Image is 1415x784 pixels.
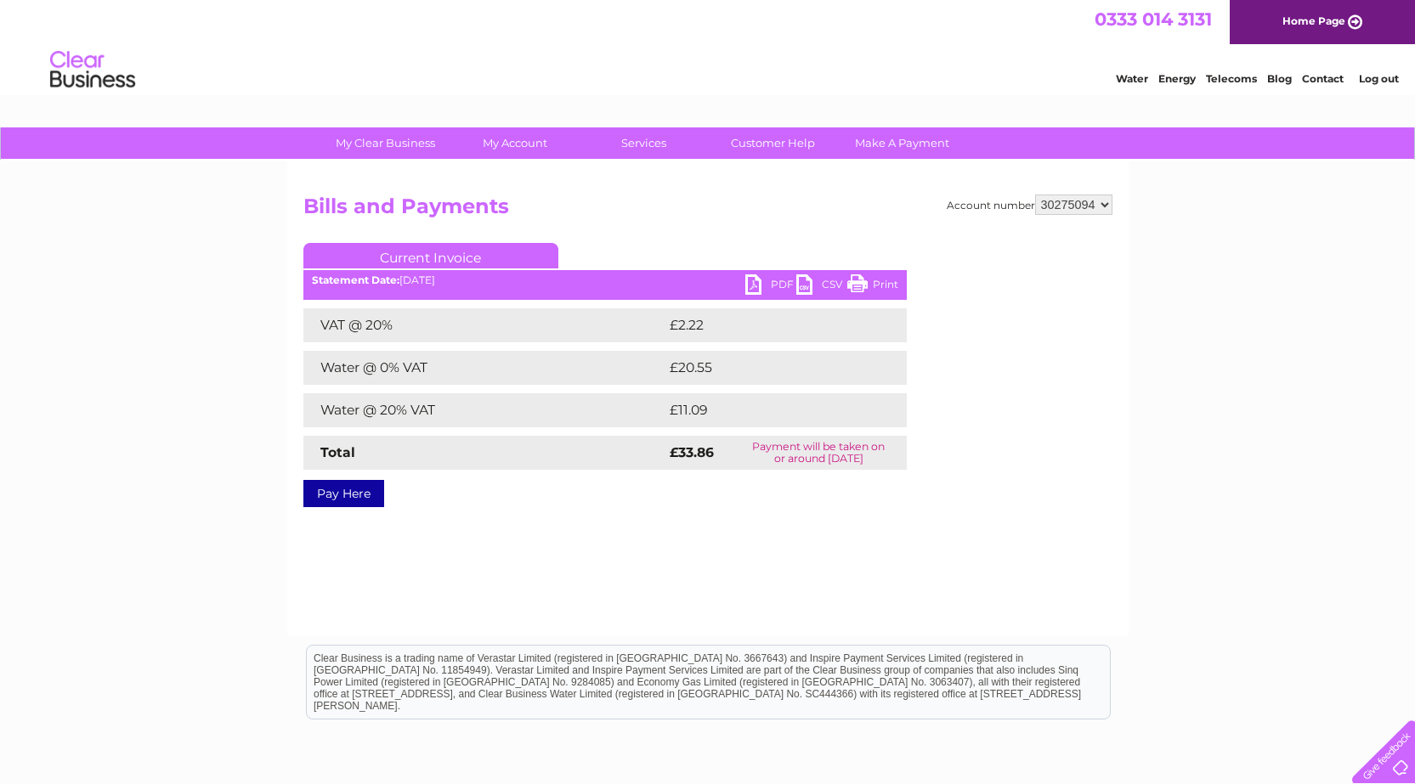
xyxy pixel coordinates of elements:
td: £20.55 [665,351,872,385]
a: My Clear Business [315,127,456,159]
a: Services [574,127,714,159]
img: logo.png [49,44,136,96]
a: Pay Here [303,480,384,507]
a: Log out [1359,72,1399,85]
h2: Bills and Payments [303,195,1112,227]
td: Payment will be taken on or around [DATE] [731,436,907,470]
a: 0333 014 3131 [1095,8,1212,30]
a: Current Invoice [303,243,558,268]
a: Blog [1267,72,1292,85]
a: CSV [796,274,847,299]
strong: Total [320,444,355,460]
a: My Account [444,127,585,159]
a: Print [847,274,898,299]
div: Clear Business is a trading name of Verastar Limited (registered in [GEOGRAPHIC_DATA] No. 3667643... [307,9,1110,82]
a: Make A Payment [832,127,972,159]
a: Telecoms [1206,72,1257,85]
td: £2.22 [665,308,867,342]
div: Account number [947,195,1112,215]
a: Water [1116,72,1148,85]
td: Water @ 0% VAT [303,351,665,385]
b: Statement Date: [312,274,399,286]
strong: £33.86 [670,444,714,460]
a: Energy [1158,72,1196,85]
td: Water @ 20% VAT [303,393,665,427]
td: VAT @ 20% [303,308,665,342]
a: Contact [1302,72,1344,85]
div: [DATE] [303,274,907,286]
a: PDF [745,274,796,299]
a: Customer Help [703,127,843,159]
td: £11.09 [665,393,869,427]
